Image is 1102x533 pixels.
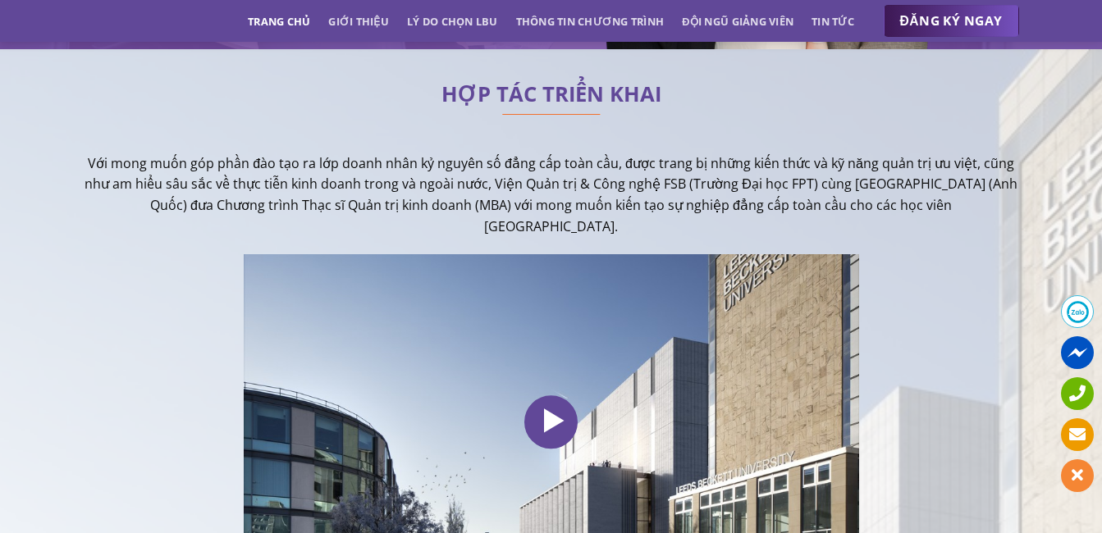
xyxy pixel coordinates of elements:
[502,114,601,116] img: line-lbu.jpg
[812,7,854,36] a: Tin tức
[84,86,1019,102] h2: HỢP TÁC TRIỂN KHAI
[884,5,1019,38] a: ĐĂNG KÝ NGAY
[407,7,498,36] a: Lý do chọn LBU
[900,11,1003,31] span: ĐĂNG KÝ NGAY
[328,7,389,36] a: Giới thiệu
[84,153,1019,237] p: Với mong muốn góp phần đào tạo ra lớp doanh nhân kỷ nguyên số đẳng cấp toàn cầu, được trang bị nh...
[516,7,665,36] a: Thông tin chương trình
[682,7,793,36] a: Đội ngũ giảng viên
[248,7,310,36] a: Trang chủ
